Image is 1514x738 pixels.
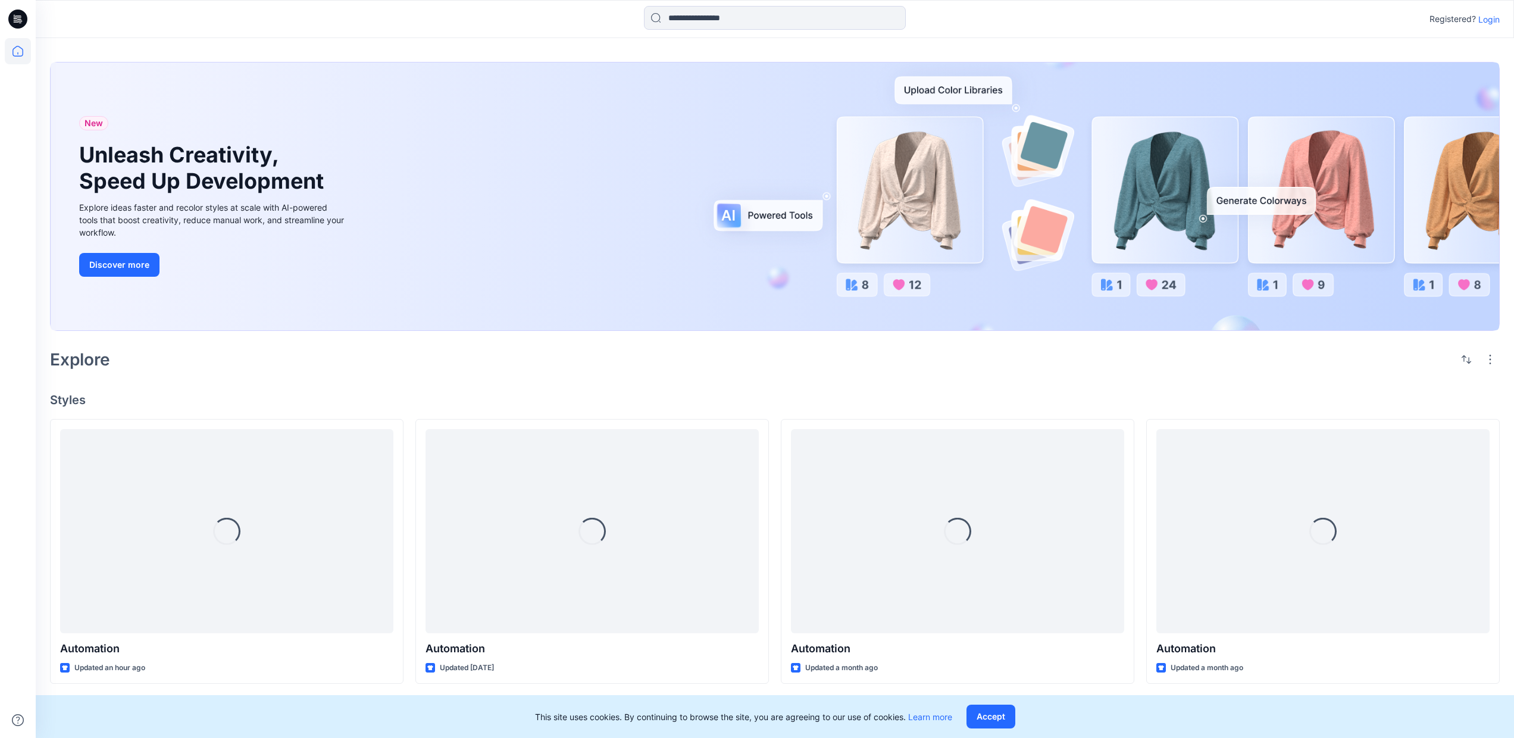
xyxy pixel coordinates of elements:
p: Updated [DATE] [440,662,494,674]
a: Discover more [79,253,347,277]
button: Accept [966,705,1015,728]
p: Login [1478,13,1500,26]
h1: Unleash Creativity, Speed Up Development [79,142,329,193]
p: This site uses cookies. By continuing to browse the site, you are agreeing to our use of cookies. [535,711,952,723]
p: Automation [426,640,759,657]
p: Registered? [1429,12,1476,26]
p: Automation [60,640,393,657]
p: Automation [1156,640,1490,657]
p: Automation [791,640,1124,657]
p: Updated a month ago [805,662,878,674]
p: Updated a month ago [1171,662,1243,674]
div: Explore ideas faster and recolor styles at scale with AI-powered tools that boost creativity, red... [79,201,347,239]
h4: Styles [50,393,1500,407]
span: New [85,116,103,130]
h2: Explore [50,350,110,369]
p: Updated an hour ago [74,662,145,674]
button: Discover more [79,253,159,277]
a: Learn more [908,712,952,722]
